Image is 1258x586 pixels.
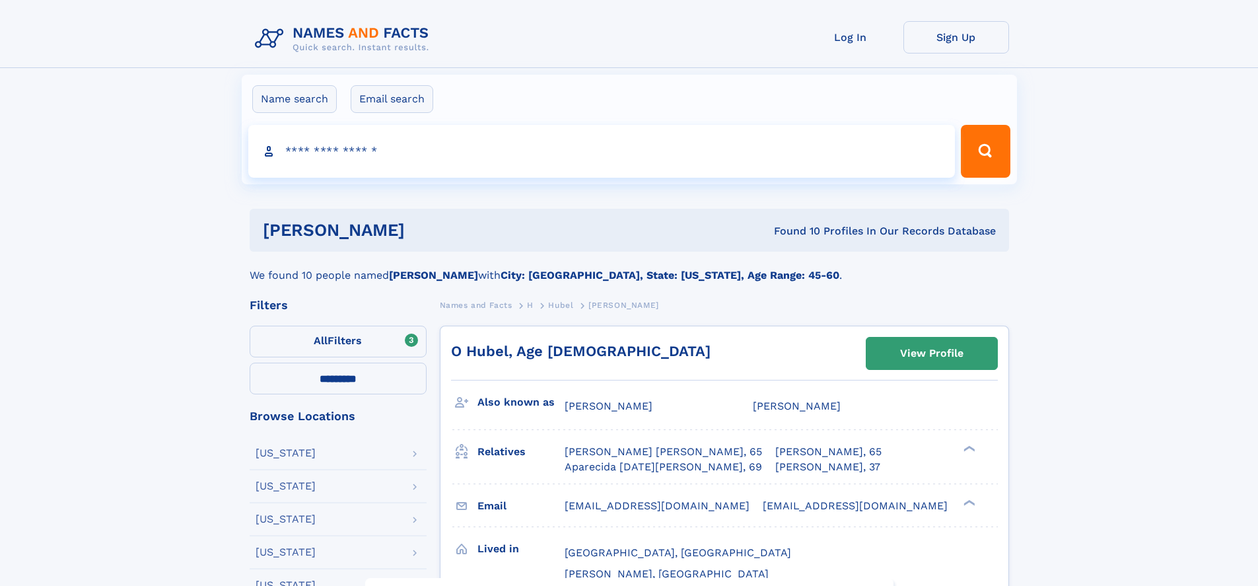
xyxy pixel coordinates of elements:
[565,499,750,512] span: [EMAIL_ADDRESS][DOMAIN_NAME]
[263,222,590,238] h1: [PERSON_NAME]
[798,21,903,54] a: Log In
[866,338,997,369] a: View Profile
[250,299,427,311] div: Filters
[451,343,711,359] a: O Hubel, Age [DEMOGRAPHIC_DATA]
[565,460,762,474] a: Aparecida [DATE][PERSON_NAME], 69
[565,445,762,459] a: [PERSON_NAME] [PERSON_NAME], 65
[440,297,512,313] a: Names and Facts
[256,514,316,525] div: [US_STATE]
[256,481,316,492] div: [US_STATE]
[900,338,963,369] div: View Profile
[588,301,659,310] span: [PERSON_NAME]
[903,21,1009,54] a: Sign Up
[501,269,839,281] b: City: [GEOGRAPHIC_DATA], State: [US_STATE], Age Range: 45-60
[256,448,316,458] div: [US_STATE]
[565,568,769,580] span: [PERSON_NAME], [GEOGRAPHIC_DATA]
[250,252,1009,283] div: We found 10 people named with .
[250,21,440,57] img: Logo Names and Facts
[389,269,478,281] b: [PERSON_NAME]
[763,499,948,512] span: [EMAIL_ADDRESS][DOMAIN_NAME]
[248,125,956,178] input: search input
[477,538,565,560] h3: Lived in
[527,301,534,310] span: H
[250,326,427,357] label: Filters
[589,224,996,238] div: Found 10 Profiles In Our Records Database
[256,547,316,558] div: [US_STATE]
[250,410,427,422] div: Browse Locations
[477,495,565,517] h3: Email
[960,498,976,507] div: ❯
[351,85,433,113] label: Email search
[565,400,652,412] span: [PERSON_NAME]
[961,125,1010,178] button: Search Button
[477,391,565,414] h3: Also known as
[960,445,976,453] div: ❯
[252,85,337,113] label: Name search
[565,546,791,559] span: [GEOGRAPHIC_DATA], [GEOGRAPHIC_DATA]
[527,297,534,313] a: H
[548,297,573,313] a: Hubel
[548,301,573,310] span: Hubel
[775,445,882,459] a: [PERSON_NAME], 65
[753,400,841,412] span: [PERSON_NAME]
[314,334,328,347] span: All
[775,460,880,474] a: [PERSON_NAME], 37
[477,441,565,463] h3: Relatives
